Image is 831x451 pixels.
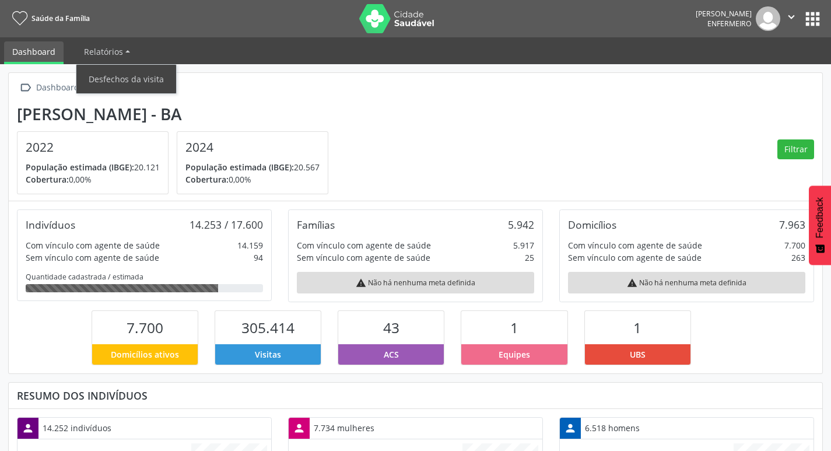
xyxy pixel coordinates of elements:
span: População estimada (IBGE): [26,162,134,173]
p: 0,00% [185,173,320,186]
p: 0,00% [26,173,160,186]
i:  [785,11,798,23]
div: 6.518 homens [581,418,644,438]
span: Feedback [815,197,825,238]
span: 43 [383,318,399,337]
button: Feedback - Mostrar pesquisa [809,186,831,265]
i:  [17,79,34,96]
div: Sem vínculo com agente de saúde [568,251,702,264]
span: Relatórios [84,46,123,57]
h4: 2024 [185,140,320,155]
div: Sem vínculo com agente de saúde [297,251,430,264]
span: Equipes [499,348,530,361]
span: 7.700 [127,318,163,337]
ul: Relatórios [76,64,177,94]
div: 263 [791,251,805,264]
img: img [756,6,780,31]
span: 305.414 [241,318,294,337]
div: Com vínculo com agente de saúde [568,239,702,251]
div: 14.159 [237,239,263,251]
span: Saúde da Família [31,13,90,23]
div: Com vínculo com agente de saúde [297,239,431,251]
span: Domicílios ativos [111,348,179,361]
span: Visitas [255,348,281,361]
button: Filtrar [777,139,814,159]
button: apps [802,9,823,29]
div: Famílias [297,218,335,231]
div: [PERSON_NAME] [696,9,752,19]
div: 14.253 / 17.600 [190,218,263,231]
a:  Dashboard [17,79,81,96]
button:  [780,6,802,31]
div: 5.917 [513,239,534,251]
span: 1 [633,318,641,337]
div: Domicílios [568,218,616,231]
div: Dashboard [34,79,81,96]
a: Desfechos da visita [76,69,176,89]
a: Saúde da Família [8,9,90,28]
span: UBS [630,348,646,361]
div: Não há nenhuma meta definida [297,272,534,293]
i: person [22,422,34,435]
span: 1 [510,318,518,337]
i: warning [627,278,637,288]
a: Dashboard [4,41,64,64]
div: 7.963 [779,218,805,231]
i: person [564,422,577,435]
h4: 2022 [26,140,160,155]
div: Indivíduos [26,218,75,231]
div: Quantidade cadastrada / estimada [26,272,263,282]
div: Com vínculo com agente de saúde [26,239,160,251]
div: 14.252 indivíduos [38,418,115,438]
i: person [293,422,306,435]
div: 5.942 [508,218,534,231]
div: 25 [525,251,534,264]
a: Relatórios [76,41,138,62]
div: Não há nenhuma meta definida [568,272,805,293]
span: Cobertura: [26,174,69,185]
div: Sem vínculo com agente de saúde [26,251,159,264]
p: 20.121 [26,161,160,173]
p: 20.567 [185,161,320,173]
span: População estimada (IBGE): [185,162,294,173]
span: Enfermeiro [707,19,752,29]
div: 7.734 mulheres [310,418,378,438]
div: 94 [254,251,263,264]
div: Resumo dos indivíduos [17,389,814,402]
div: 7.700 [784,239,805,251]
span: ACS [384,348,399,361]
i: warning [356,278,366,288]
span: Cobertura: [185,174,229,185]
div: [PERSON_NAME] - BA [17,104,336,124]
